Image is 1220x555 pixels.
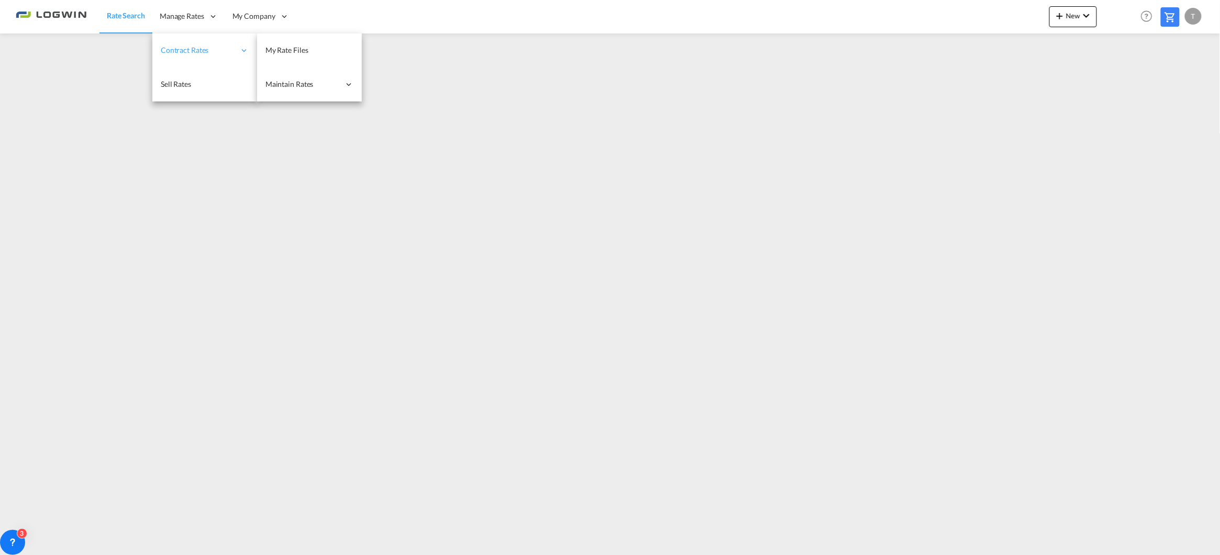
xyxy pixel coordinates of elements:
[232,11,275,21] span: My Company
[1185,8,1202,25] div: T
[1138,7,1156,25] span: Help
[265,79,340,89] span: Maintain Rates
[16,5,86,28] img: 2761ae10d95411efa20a1f5e0282d2d7.png
[1053,12,1093,20] span: New
[1138,7,1161,26] div: Help
[1080,9,1093,22] md-icon: icon-chevron-down
[107,11,145,20] span: Rate Search
[1053,9,1066,22] md-icon: icon-plus 400-fg
[1049,6,1097,27] button: icon-plus 400-fgNewicon-chevron-down
[152,67,257,101] a: Sell Rates
[161,80,191,88] span: Sell Rates
[257,67,362,101] div: Maintain Rates
[160,11,204,21] span: Manage Rates
[152,33,257,67] div: Contract Rates
[265,46,308,54] span: My Rate Files
[161,45,235,55] span: Contract Rates
[257,33,362,67] a: My Rate Files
